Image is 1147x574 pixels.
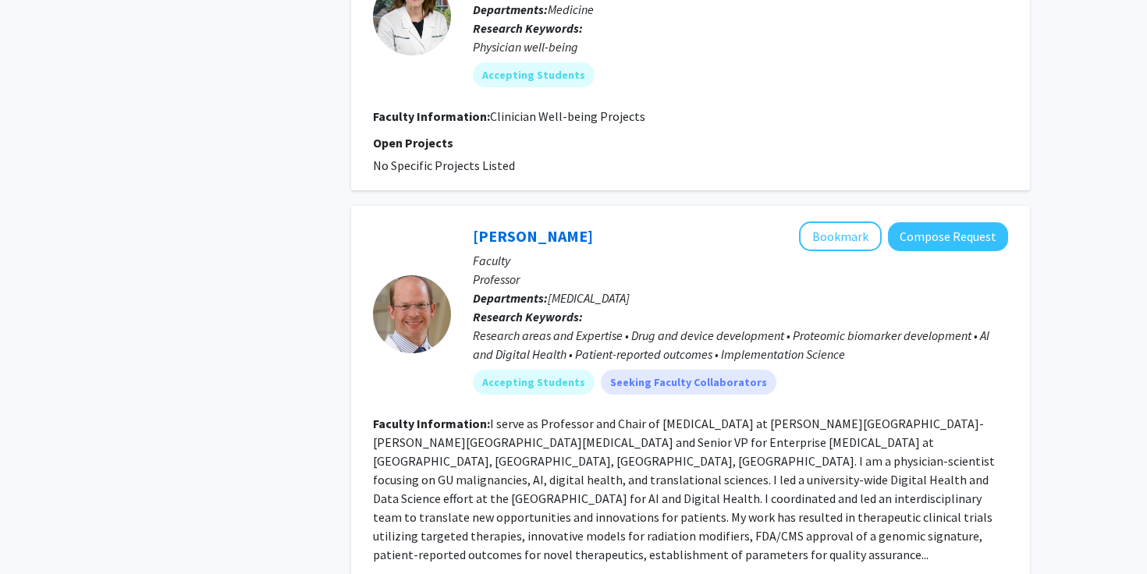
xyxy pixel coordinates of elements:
span: Medicine [548,2,594,17]
iframe: Chat [12,504,66,562]
mat-chip: Accepting Students [473,370,595,395]
button: Compose Request to Adam Dicker [888,222,1008,251]
b: Research Keywords: [473,20,583,36]
b: Faculty Information: [373,108,490,124]
span: [MEDICAL_DATA] [548,290,630,306]
div: Research areas and Expertise • Drug and device development • Proteomic biomarker development • AI... [473,326,1008,363]
mat-chip: Accepting Students [473,62,595,87]
b: Research Keywords: [473,309,583,324]
div: Physician well-being [473,37,1008,56]
p: Professor [473,270,1008,289]
p: Faculty [473,251,1008,270]
fg-read-more: Clinician Well-being Projects [490,108,645,124]
b: Faculty Information: [373,416,490,431]
mat-chip: Seeking Faculty Collaborators [601,370,776,395]
b: Departments: [473,2,548,17]
b: Departments: [473,290,548,306]
fg-read-more: I serve as Professor and Chair of [MEDICAL_DATA] at [PERSON_NAME][GEOGRAPHIC_DATA]-[PERSON_NAME][... [373,416,995,562]
a: [PERSON_NAME] [473,226,593,246]
p: Open Projects [373,133,1008,152]
button: Add Adam Dicker to Bookmarks [799,221,882,251]
span: No Specific Projects Listed [373,158,515,173]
